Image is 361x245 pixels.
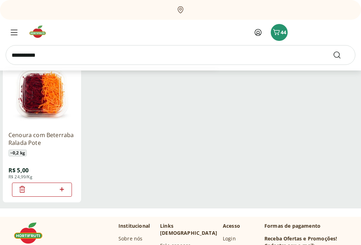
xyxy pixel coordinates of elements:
img: Cenoura com Beterraba Ralada Pote [8,59,75,125]
p: Links [DEMOGRAPHIC_DATA] [160,222,217,237]
p: Institucional [118,222,150,229]
p: Formas de pagamento [264,222,347,229]
span: R$ 24,99/Kg [8,174,32,180]
p: Acesso [223,222,240,229]
span: ~ 0,2 kg [8,149,27,157]
button: Menu [6,24,23,41]
img: Hortifruti [28,25,52,39]
button: Carrinho [271,24,288,41]
input: search [6,45,355,65]
button: Submit Search [333,51,350,59]
span: R$ 5,00 [8,166,29,174]
a: Sobre nós [118,235,142,242]
a: Login [223,235,236,242]
span: 44 [281,29,286,36]
a: Cenoura com Beterraba Ralada Pote [8,131,75,147]
h3: Receba Ofertas e Promoções! [264,235,337,242]
img: Hortifruti [14,222,49,244]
